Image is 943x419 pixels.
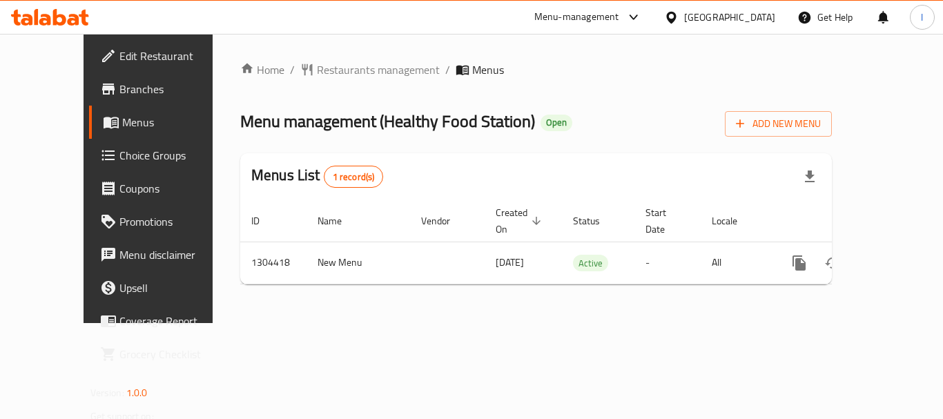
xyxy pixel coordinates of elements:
[573,255,608,271] span: Active
[290,61,295,78] li: /
[119,213,230,230] span: Promotions
[793,160,826,193] div: Export file
[645,204,684,237] span: Start Date
[701,242,772,284] td: All
[736,115,821,133] span: Add New Menu
[240,106,535,137] span: Menu management ( Healthy Food Station )
[307,242,410,284] td: New Menu
[89,139,241,172] a: Choice Groups
[251,213,278,229] span: ID
[921,10,923,25] span: l
[712,213,755,229] span: Locale
[119,246,230,263] span: Menu disclaimer
[89,72,241,106] a: Branches
[89,205,241,238] a: Promotions
[119,346,230,362] span: Grocery Checklist
[634,242,701,284] td: -
[725,111,832,137] button: Add New Menu
[496,253,524,271] span: [DATE]
[119,147,230,164] span: Choice Groups
[89,238,241,271] a: Menu disclaimer
[89,106,241,139] a: Menus
[240,61,832,78] nav: breadcrumb
[90,384,124,402] span: Version:
[240,61,284,78] a: Home
[89,39,241,72] a: Edit Restaurant
[240,242,307,284] td: 1304418
[496,204,545,237] span: Created On
[300,61,440,78] a: Restaurants management
[445,61,450,78] li: /
[816,246,849,280] button: Change Status
[573,213,618,229] span: Status
[122,114,230,130] span: Menus
[89,172,241,205] a: Coupons
[541,117,572,128] span: Open
[684,10,775,25] div: [GEOGRAPHIC_DATA]
[119,280,230,296] span: Upsell
[324,166,384,188] div: Total records count
[317,61,440,78] span: Restaurants management
[119,48,230,64] span: Edit Restaurant
[89,271,241,304] a: Upsell
[119,180,230,197] span: Coupons
[472,61,504,78] span: Menus
[541,115,572,131] div: Open
[119,313,230,329] span: Coverage Report
[421,213,468,229] span: Vendor
[119,81,230,97] span: Branches
[783,246,816,280] button: more
[89,304,241,338] a: Coverage Report
[126,384,148,402] span: 1.0.0
[240,200,926,284] table: enhanced table
[251,165,383,188] h2: Menus List
[534,9,619,26] div: Menu-management
[89,338,241,371] a: Grocery Checklist
[324,170,383,184] span: 1 record(s)
[318,213,360,229] span: Name
[772,200,926,242] th: Actions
